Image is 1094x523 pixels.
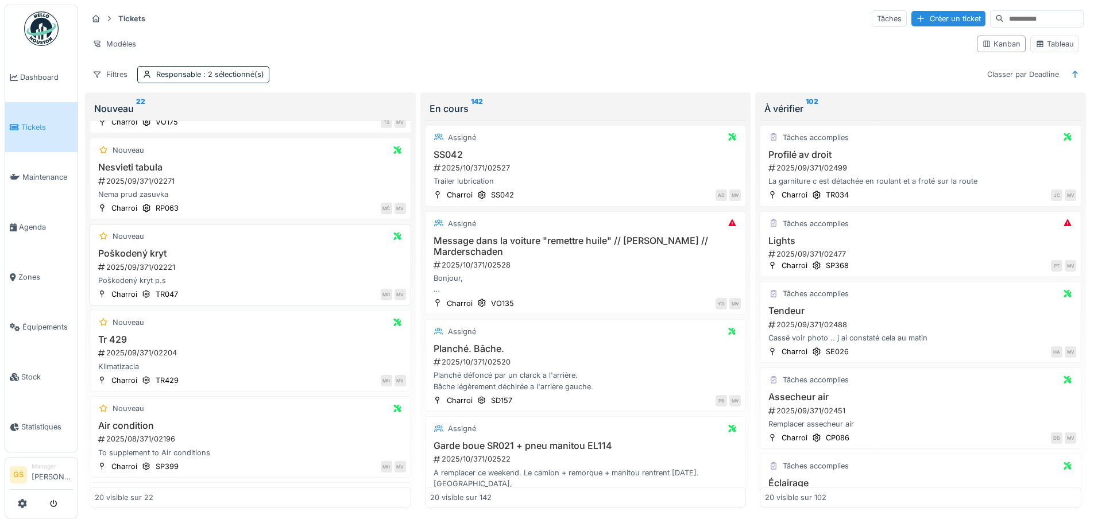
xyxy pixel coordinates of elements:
div: 2025/10/371/02527 [432,162,741,173]
div: DD [1051,432,1062,444]
a: Dashboard [5,52,78,102]
h3: Profilé av droit [765,149,1076,160]
div: SS042 [491,189,514,200]
div: Créer un ticket [911,11,985,26]
div: Remplacer assecheur air [765,419,1076,429]
div: MV [395,117,406,128]
span: Équipements [22,321,73,332]
div: Assigné [448,326,476,337]
div: MV [1065,189,1076,201]
div: TS [381,117,392,128]
div: 20 visible sur 102 [765,492,826,503]
div: Filtres [87,66,133,83]
div: 2025/09/371/02477 [767,249,1076,259]
div: TR047 [156,289,178,300]
div: SE026 [826,346,849,357]
div: 2025/09/371/02499 [767,162,1076,173]
div: 2025/09/371/02221 [97,262,406,273]
span: Maintenance [22,172,73,183]
sup: 142 [471,102,483,115]
div: MV [395,375,406,386]
div: 20 visible sur 142 [430,492,492,503]
a: Équipements [5,302,78,352]
div: PT [1051,260,1062,272]
div: Tâches accomplies [783,460,849,471]
h3: Tendeur [765,305,1076,316]
h3: Planché. Bâche. [430,343,741,354]
h3: Nesvieti tabula [95,162,406,173]
div: Assigné [448,132,476,143]
div: 2025/09/371/02451 [767,405,1076,416]
div: A remplacer ce weekend. Le camion + remorque + manitou rentrent [DATE]. [GEOGRAPHIC_DATA], [430,467,741,489]
div: Nouveau [113,145,144,156]
div: MV [1065,346,1076,358]
strong: Tickets [114,13,150,24]
div: Cassé voir photo .. j ai constaté cela au matin [765,332,1076,343]
h3: Garde boue SR021 + pneu manitou EL114 [430,440,741,451]
div: Charroi [111,117,137,127]
div: Klimatizacia [95,361,406,372]
div: Charroi [447,298,473,309]
div: Responsable [156,69,264,80]
div: Nouveau [113,317,144,328]
div: Charroi [447,395,473,406]
li: GS [10,466,27,483]
div: PB [716,395,727,406]
li: [PERSON_NAME] [32,462,73,487]
div: JC [1051,189,1062,201]
div: Charroi [111,375,137,386]
div: Manager [32,462,73,471]
div: 2025/08/371/02196 [97,433,406,444]
div: SD157 [491,395,512,406]
div: MV [729,395,741,406]
a: Agenda [5,202,78,252]
div: MV [395,203,406,214]
h3: Lights [765,235,1076,246]
div: À vérifier [764,102,1077,115]
div: Charroi [111,289,137,300]
span: Zones [18,272,73,282]
div: MO [381,289,392,300]
div: Bonjour, [DATE] j’ai soudainement reçu un message dans la voiture indiquant que je devais probabl... [430,273,741,295]
div: 2025/09/371/02488 [767,319,1076,330]
div: 20 visible sur 22 [95,492,153,503]
div: MV [729,298,741,309]
div: En cours [430,102,742,115]
div: MV [395,289,406,300]
a: GS Manager[PERSON_NAME] [10,462,73,490]
div: 2025/10/371/02528 [432,259,741,270]
div: 2025/10/371/02520 [432,357,741,367]
div: Assigné [448,218,476,229]
h3: Assecheur air [765,392,1076,402]
h3: Tr 429 [95,334,406,345]
div: SP399 [156,461,179,472]
div: TR034 [826,189,849,200]
div: 2025/10/371/02522 [432,454,741,464]
div: To supplement to Air conditions [95,447,406,458]
div: La garniture c est détachée en roulant et a froté sur la route [765,176,1076,187]
div: VO175 [156,117,178,127]
div: MČ [381,203,392,214]
div: Poškodený kryt p.s [95,275,406,286]
a: Stock [5,352,78,402]
div: MV [1065,432,1076,444]
div: Nouveau [113,231,144,242]
div: Tâches accomplies [783,288,849,299]
div: RP063 [156,203,179,214]
a: Tickets [5,102,78,152]
h3: Air condition [95,420,406,431]
h3: Éclairage [765,478,1076,489]
div: MV [395,461,406,472]
a: Statistiques [5,402,78,452]
div: Assigné [448,423,476,434]
div: MH [381,461,392,472]
div: Trailer lubrication [430,176,741,187]
div: SP368 [826,260,849,271]
div: Planché défoncé par un clarck a l'arrière. Bâche légèrement déchirée a l'arrière gauche. [430,370,741,392]
div: Nouveau [113,403,144,414]
div: Kanban [982,38,1020,49]
div: MH [381,375,392,386]
div: Tâches accomplies [783,374,849,385]
div: VO135 [491,298,514,309]
span: Statistiques [21,421,73,432]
